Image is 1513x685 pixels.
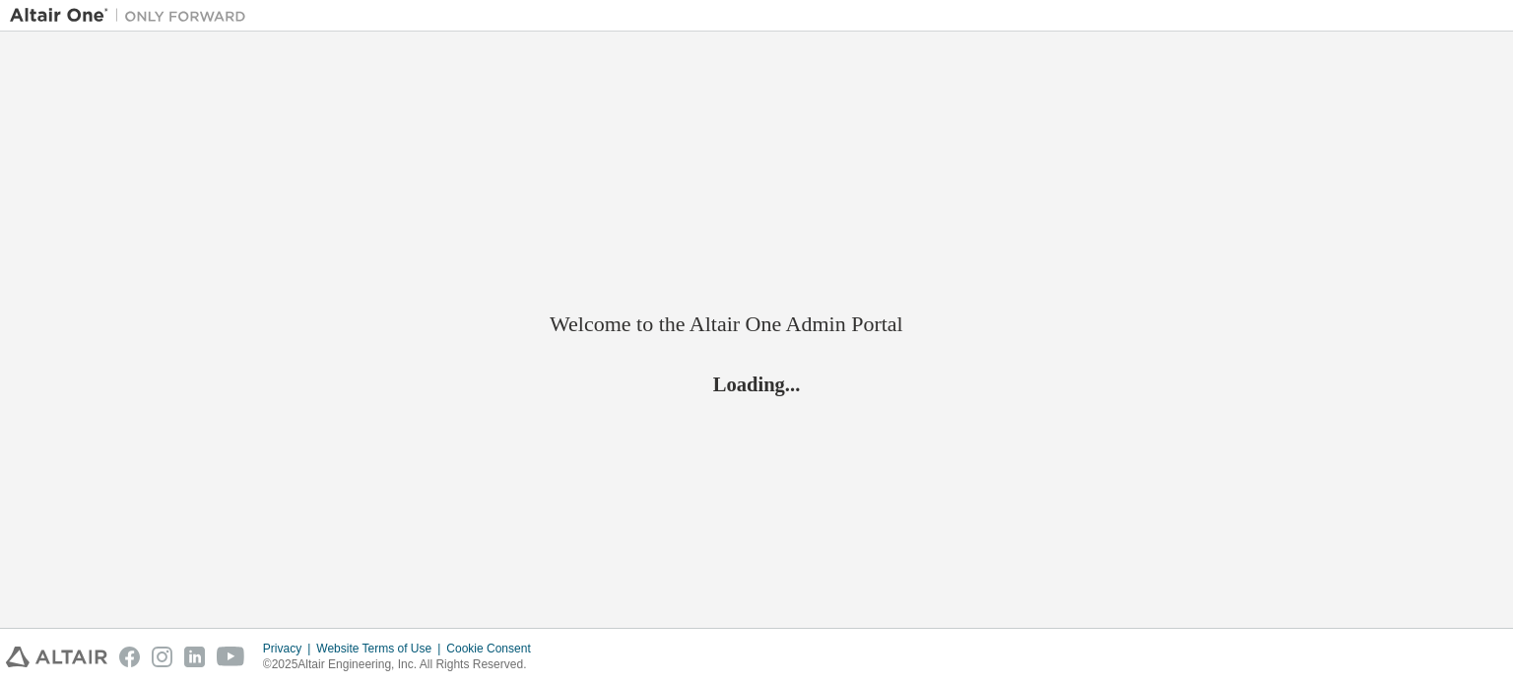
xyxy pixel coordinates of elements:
img: altair_logo.svg [6,647,107,667]
h2: Loading... [550,371,963,396]
div: Cookie Consent [446,641,542,656]
img: linkedin.svg [184,647,205,667]
div: Website Terms of Use [316,641,446,656]
img: facebook.svg [119,647,140,667]
div: Privacy [263,641,316,656]
h2: Welcome to the Altair One Admin Portal [550,310,963,338]
img: Altair One [10,6,256,26]
img: youtube.svg [217,647,245,667]
img: instagram.svg [152,647,172,667]
p: © 2025 Altair Engineering, Inc. All Rights Reserved. [263,656,543,673]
